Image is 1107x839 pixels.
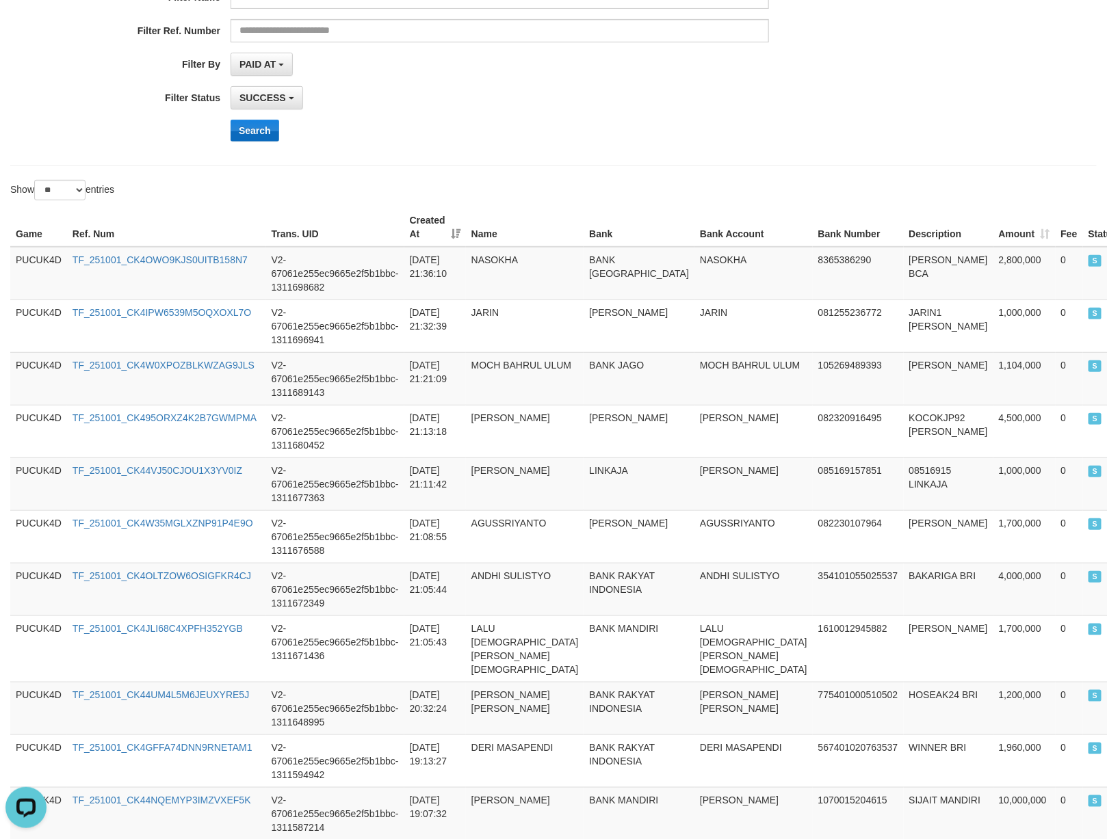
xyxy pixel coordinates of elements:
td: 0 [1056,457,1083,510]
td: 1,000,000 [993,457,1056,510]
td: 1,700,000 [993,510,1056,563]
td: 105269489393 [813,352,904,405]
td: [DATE] 21:32:39 [404,299,466,352]
a: TF_251001_CK495ORXZ4K2B7GWMPMA [73,412,257,423]
td: JARIN1 [PERSON_NAME] [904,299,993,352]
td: PUCUK4D [10,299,67,352]
td: PUCUK4D [10,734,67,787]
td: V2-67061e255ec9665e2f5b1bbc-1311672349 [266,563,404,615]
th: Trans. UID [266,208,404,247]
td: WINNER BRI [904,734,993,787]
td: AGUSSRIYANTO [466,510,584,563]
th: Name [466,208,584,247]
a: TF_251001_CK4OLTZOW6OSIGFKR4CJ [73,570,251,581]
button: Search [231,120,279,142]
button: SUCCESS [231,86,303,109]
td: [PERSON_NAME] [584,299,694,352]
a: TF_251001_CK44UM4L5M6JEUXYRE5J [73,689,249,700]
td: JARIN [466,299,584,352]
span: SUCCESS [1089,308,1102,319]
span: SUCCESS [239,92,286,103]
td: V2-67061e255ec9665e2f5b1bbc-1311677363 [266,457,404,510]
td: V2-67061e255ec9665e2f5b1bbc-1311648995 [266,682,404,734]
td: LALU [DEMOGRAPHIC_DATA][PERSON_NAME][DEMOGRAPHIC_DATA] [694,615,813,682]
td: ANDHI SULISTYO [466,563,584,615]
a: TF_251001_CK4W0XPOZBLKWZAG9JLS [73,360,255,371]
td: BAKARIGA BRI [904,563,993,615]
th: Created At: activate to sort column ascending [404,208,466,247]
th: Description [904,208,993,247]
th: Bank [584,208,694,247]
a: TF_251001_CK4GFFA74DNN9RNETAM1 [73,742,252,753]
td: DERI MASAPENDI [466,734,584,787]
span: SUCCESS [1089,518,1102,530]
td: [DATE] 21:05:44 [404,563,466,615]
td: PUCUK4D [10,457,67,510]
td: 0 [1056,247,1083,300]
td: [PERSON_NAME] [466,457,584,510]
td: LALU [DEMOGRAPHIC_DATA][PERSON_NAME][DEMOGRAPHIC_DATA] [466,615,584,682]
td: 4,500,000 [993,405,1056,457]
td: [DATE] 21:11:42 [404,457,466,510]
td: 082230107964 [813,510,904,563]
td: 0 [1056,352,1083,405]
span: SUCCESS [1089,690,1102,702]
span: SUCCESS [1089,571,1102,583]
span: SUCCESS [1089,624,1102,635]
td: JARIN [694,299,813,352]
td: [PERSON_NAME] [694,405,813,457]
td: BANK RAKYAT INDONESIA [584,563,694,615]
td: V2-67061e255ec9665e2f5b1bbc-1311696941 [266,299,404,352]
td: KOCOKJP92 [PERSON_NAME] [904,405,993,457]
td: 081255236772 [813,299,904,352]
td: 0 [1056,510,1083,563]
td: 1610012945882 [813,615,904,682]
td: V2-67061e255ec9665e2f5b1bbc-1311680452 [266,405,404,457]
td: HOSEAK24 BRI [904,682,993,734]
th: Game [10,208,67,247]
td: 1,700,000 [993,615,1056,682]
td: BANK RAKYAT INDONESIA [584,734,694,787]
td: V2-67061e255ec9665e2f5b1bbc-1311689143 [266,352,404,405]
td: PUCUK4D [10,510,67,563]
td: [DATE] 21:08:55 [404,510,466,563]
td: 2,800,000 [993,247,1056,300]
td: PUCUK4D [10,247,67,300]
td: [DATE] 21:05:43 [404,615,466,682]
td: V2-67061e255ec9665e2f5b1bbc-1311698682 [266,247,404,300]
span: SUCCESS [1089,795,1102,807]
span: PAID AT [239,59,276,70]
td: 0 [1056,563,1083,615]
th: Ref. Num [67,208,266,247]
button: Open LiveChat chat widget [5,5,47,46]
td: BANK RAKYAT INDONESIA [584,682,694,734]
td: PUCUK4D [10,615,67,682]
th: Fee [1056,208,1083,247]
td: V2-67061e255ec9665e2f5b1bbc-1311676588 [266,510,404,563]
td: [PERSON_NAME] [584,405,694,457]
td: 0 [1056,405,1083,457]
td: ANDHI SULISTYO [694,563,813,615]
td: 082320916495 [813,405,904,457]
a: TF_251001_CK4JLI68C4XPFH352YGB [73,623,243,634]
td: DERI MASAPENDI [694,734,813,787]
td: PUCUK4D [10,405,67,457]
td: [PERSON_NAME] [584,510,694,563]
button: PAID AT [231,53,293,76]
th: Bank Account [694,208,813,247]
td: MOCH BAHRUL ULUM [694,352,813,405]
td: BANK JAGO [584,352,694,405]
span: SUCCESS [1089,743,1102,754]
td: 085169157851 [813,457,904,510]
td: PUCUK4D [10,563,67,615]
a: TF_251001_CK4W35MGLXZNP91P4E9O [73,518,253,529]
td: [PERSON_NAME] [466,405,584,457]
td: 0 [1056,682,1083,734]
td: [DATE] 19:13:27 [404,734,466,787]
td: 1,960,000 [993,734,1056,787]
td: NASOKHA [466,247,584,300]
a: TF_251001_CK4OWO9KJS0UITB158N7 [73,254,248,265]
td: 1,000,000 [993,299,1056,352]
label: Show entries [10,180,114,200]
td: 0 [1056,734,1083,787]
